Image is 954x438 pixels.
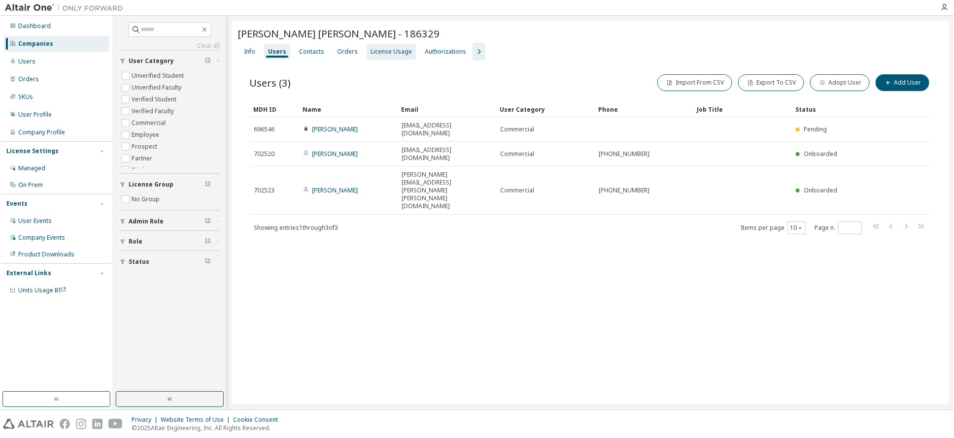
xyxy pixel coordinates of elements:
[120,211,220,232] button: Admin Role
[205,238,211,246] span: Clear filter
[6,147,59,155] div: License Settings
[253,101,295,117] div: MDH ID
[249,76,291,90] span: Users (3)
[132,105,176,117] label: Verified Faculty
[18,234,65,242] div: Company Events
[500,150,534,158] span: Commercial
[371,48,412,56] div: License Usage
[76,419,86,429] img: instagram.svg
[804,125,827,133] span: Pending
[18,286,67,294] span: Units Usage BI
[238,27,440,40] span: [PERSON_NAME] [PERSON_NAME] - 186329
[599,187,649,194] span: [PHONE_NUMBER]
[500,125,534,133] span: Commercial
[18,111,52,119] div: User Profile
[804,186,838,194] span: Onboarded
[205,258,211,266] span: Clear filter
[804,150,838,158] span: Onboarded
[129,57,174,65] span: User Category
[500,101,590,117] div: User Category
[299,48,324,56] div: Contacts
[233,416,284,424] div: Cookie Consent
[254,150,274,158] span: 702520
[108,419,123,429] img: youtube.svg
[18,181,43,189] div: On Prem
[161,416,233,424] div: Website Terms of Use
[92,419,102,429] img: linkedin.svg
[876,74,929,91] button: Add User
[402,122,491,137] span: [EMAIL_ADDRESS][DOMAIN_NAME]
[132,193,162,205] label: No Group
[254,125,274,133] span: 696546
[132,117,168,129] label: Commercial
[738,74,804,91] button: Export To CSV
[312,150,358,158] a: [PERSON_NAME]
[254,187,274,194] span: 702523
[795,101,873,117] div: Status
[205,218,211,225] span: Clear filter
[6,200,28,208] div: Events
[205,181,211,188] span: Clear filter
[598,101,689,117] div: Phone
[132,141,159,153] label: Prospect
[129,238,142,246] span: Role
[312,125,358,133] a: [PERSON_NAME]
[129,181,173,188] span: License Group
[244,48,255,56] div: Info
[815,221,862,234] span: Page n.
[132,129,161,141] label: Employee
[312,186,358,194] a: [PERSON_NAME]
[18,93,33,101] div: SKUs
[425,48,466,56] div: Authorizations
[120,50,220,72] button: User Category
[810,74,870,91] button: Adopt User
[18,75,39,83] div: Orders
[337,48,358,56] div: Orders
[132,94,178,105] label: Verified Student
[697,101,787,117] div: Job Title
[205,57,211,65] span: Clear filter
[402,146,491,162] span: [EMAIL_ADDRESS][DOMAIN_NAME]
[268,48,286,56] div: Users
[790,224,803,232] button: 10
[120,42,220,50] a: Clear all
[500,187,534,194] span: Commercial
[599,150,649,158] span: [PHONE_NUMBER]
[132,70,186,82] label: Unverified Student
[741,221,806,234] span: Items per page
[129,218,164,225] span: Admin Role
[129,258,149,266] span: Status
[132,164,146,176] label: Trial
[657,74,732,91] button: Import From CSV
[132,416,161,424] div: Privacy
[18,128,65,136] div: Company Profile
[18,217,52,225] div: User Events
[402,171,491,210] span: [PERSON_NAME][EMAIL_ADDRESS][PERSON_NAME][PERSON_NAME][DOMAIN_NAME]
[18,164,45,172] div: Managed
[5,3,128,13] img: Altair One
[18,40,53,48] div: Companies
[3,419,54,429] img: altair_logo.svg
[303,101,393,117] div: Name
[254,223,338,232] span: Showing entries 1 through 3 of 3
[120,231,220,252] button: Role
[132,153,154,164] label: Partner
[60,419,70,429] img: facebook.svg
[120,251,220,273] button: Status
[120,174,220,195] button: License Group
[18,250,74,258] div: Product Downloads
[132,424,284,432] p: © 2025 Altair Engineering, Inc. All Rights Reserved.
[132,82,183,94] label: Unverified Faculty
[6,269,51,277] div: External Links
[401,101,492,117] div: Email
[18,22,51,30] div: Dashboard
[18,58,35,65] div: Users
